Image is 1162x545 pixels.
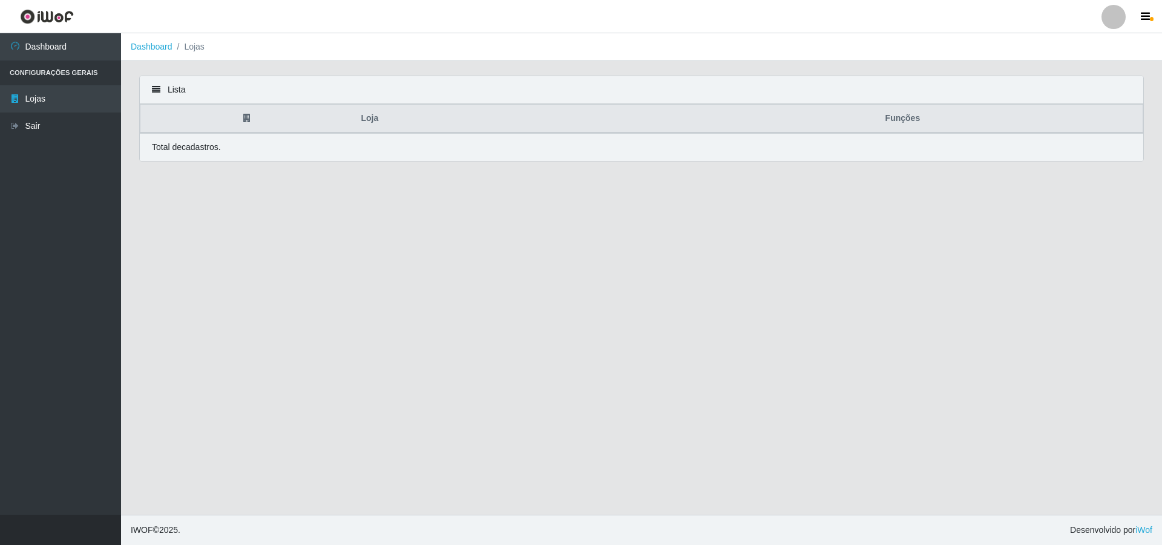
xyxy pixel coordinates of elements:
img: CoreUI Logo [20,9,74,24]
nav: breadcrumb [121,33,1162,61]
span: Desenvolvido por [1070,524,1152,537]
a: iWof [1135,525,1152,535]
p: Total de cadastros. [152,141,221,154]
span: © 2025 . [131,524,180,537]
span: IWOF [131,525,153,535]
li: Lojas [172,41,205,53]
th: Funções [663,105,1143,133]
a: Dashboard [131,42,172,51]
th: Loja [353,105,662,133]
div: Lista [140,76,1143,104]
